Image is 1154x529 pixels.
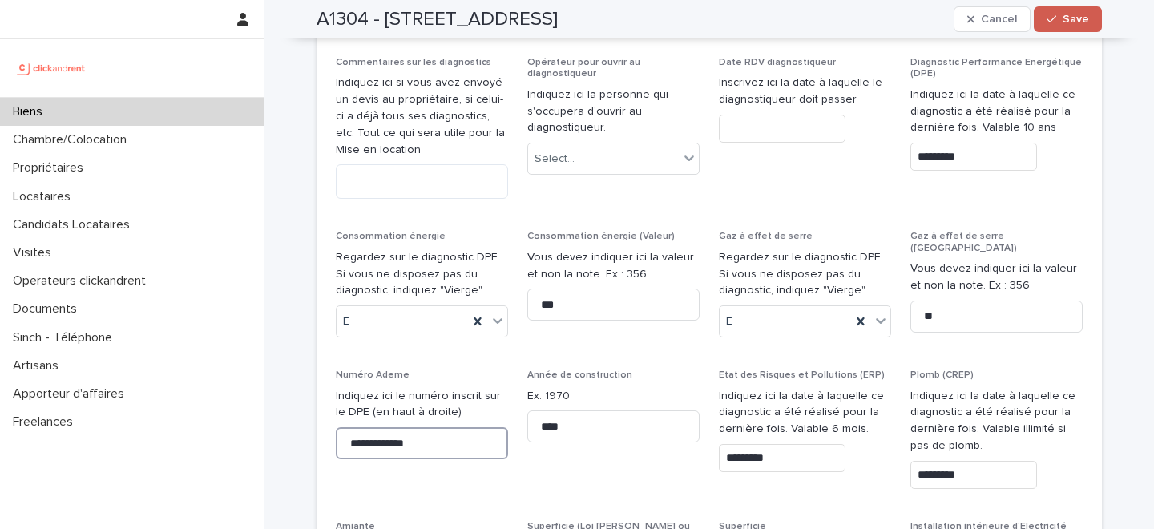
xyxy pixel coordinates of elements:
p: Inscrivez ici la date à laquelle le diagnostiqueur doit passer [719,75,891,108]
span: Consommation énergie [336,232,446,241]
span: E [343,313,349,330]
span: E [726,313,732,330]
p: Indiquez ici la date à laquelle ce diagnostic a été réalisé pour la dernière fois. Valable 10 ans [910,87,1083,136]
span: Gaz à effet de serre [719,232,813,241]
p: Indiquez ici la date à laquelle ce diagnostic a été réalisé pour la dernière fois. Valable illimi... [910,388,1083,454]
span: Diagnostic Performance Energétique (DPE) [910,58,1082,79]
p: Locataires [6,189,83,204]
span: Consommation énergie (Valeur) [527,232,675,241]
p: Biens [6,104,55,119]
p: Candidats Locataires [6,217,143,232]
button: Cancel [954,6,1031,32]
h2: A1304 - [STREET_ADDRESS] [317,8,558,31]
span: Gaz à effet de serre ([GEOGRAPHIC_DATA]) [910,232,1017,252]
p: Visites [6,245,64,260]
p: Ex: 1970 [527,388,700,405]
span: Etat des Risques et Pollutions (ERP) [719,370,885,380]
p: Freelances [6,414,86,430]
span: Commentaires sur les diagnostics [336,58,491,67]
span: Cancel [981,14,1017,25]
span: Save [1063,14,1089,25]
img: UCB0brd3T0yccxBKYDjQ [13,52,91,84]
span: Plomb (CREP) [910,370,974,380]
p: Vous devez indiquer ici la valeur et non la note. Ex : 356 [910,260,1083,294]
p: Vous devez indiquer ici la valeur et non la note. Ex : 356 [527,249,700,283]
div: Select... [535,151,575,168]
p: Apporteur d'affaires [6,386,137,402]
p: Propriétaires [6,160,96,176]
p: Indiquez ici la date à laquelle ce diagnostic a été réalisé pour la dernière fois. Valable 6 mois. [719,388,891,438]
p: Indiquez ici la personne qui s'occupera d'ouvrir au diagnostiqueur. [527,87,700,136]
span: Opérateur pour ouvrir au diagnostiqueur [527,58,640,79]
p: Documents [6,301,90,317]
p: Artisans [6,358,71,374]
span: Numéro Ademe [336,370,410,380]
p: Chambre/Colocation [6,132,139,147]
p: Indiquez ici le numéro inscrit sur le DPE (en haut à droite) [336,388,508,422]
p: Sinch - Téléphone [6,330,125,345]
p: Operateurs clickandrent [6,273,159,289]
span: Date RDV diagnostiqueur [719,58,836,67]
button: Save [1034,6,1102,32]
p: Indiquez ici si vous avez envoyé un devis au propriétaire, si celui-ci a déjà tous ses diagnostic... [336,75,508,158]
p: Regardez sur le diagnostic DPE Si vous ne disposez pas du diagnostic, indiquez "Vierge" [719,249,891,299]
p: Regardez sur le diagnostic DPE Si vous ne disposez pas du diagnostic, indiquez "Vierge" [336,249,508,299]
span: Année de construction [527,370,632,380]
